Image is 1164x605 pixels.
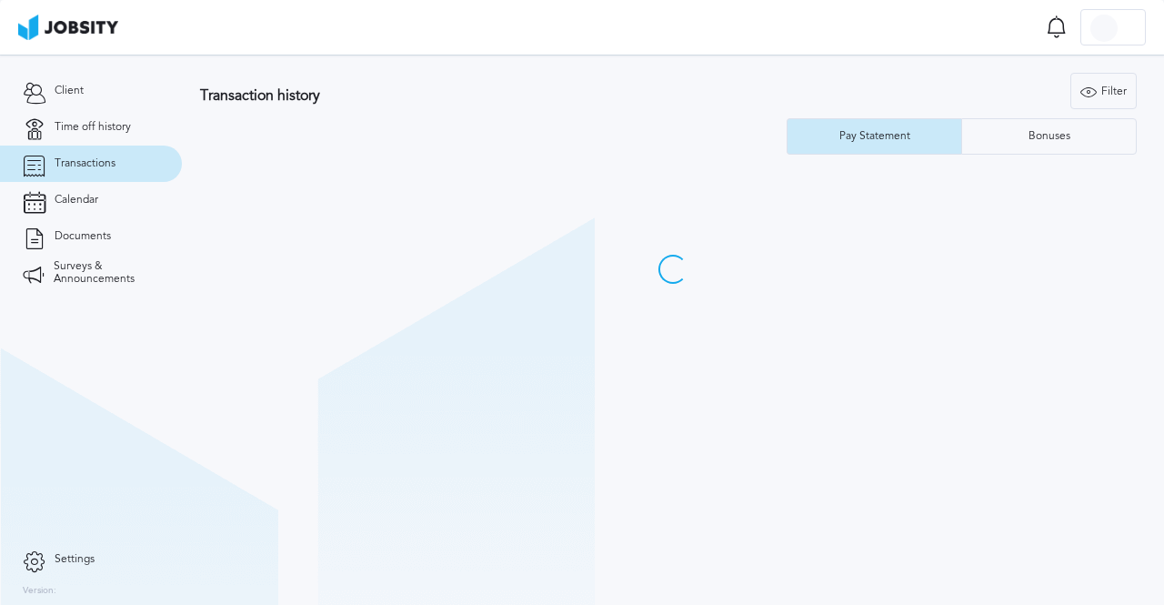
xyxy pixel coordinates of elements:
[55,121,131,134] span: Time off history
[54,260,159,286] span: Surveys & Announcements
[55,85,84,97] span: Client
[18,15,118,40] img: ab4bad089aa723f57921c736e9817d99.png
[961,118,1137,155] button: Bonuses
[55,157,115,170] span: Transactions
[55,230,111,243] span: Documents
[1019,130,1079,143] div: Bonuses
[23,586,56,597] label: Version:
[1071,74,1136,110] div: Filter
[830,130,919,143] div: Pay Statement
[55,194,98,207] span: Calendar
[55,553,95,566] span: Settings
[200,87,711,104] h3: Transaction history
[787,118,961,155] button: Pay Statement
[1070,73,1137,109] button: Filter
